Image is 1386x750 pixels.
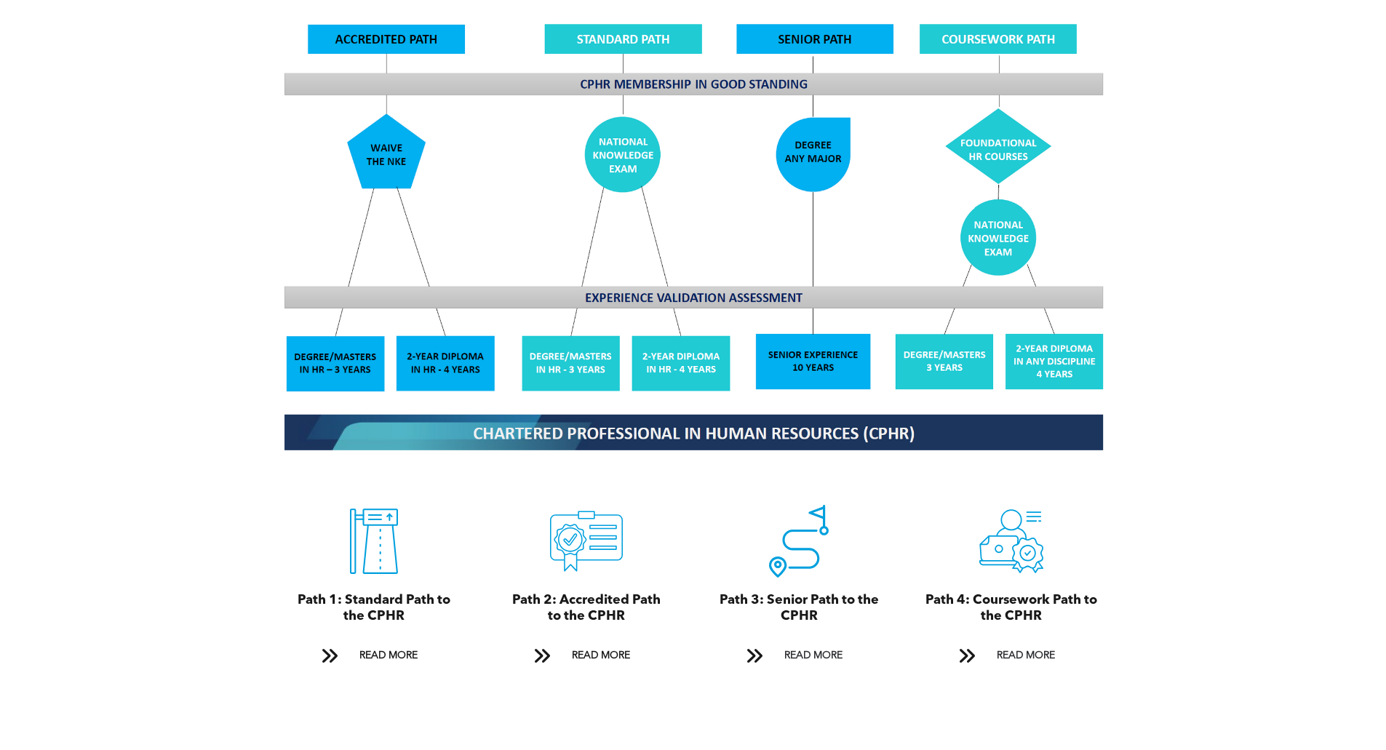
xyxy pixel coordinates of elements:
span: READ MORE [354,642,423,669]
a: READ MORE [524,642,649,669]
a: READ MORE [736,642,861,669]
span: Path 1: Standard Path to the CPHR [298,594,450,623]
a: READ MORE [949,642,1074,669]
span: READ MORE [992,642,1060,669]
span: READ MORE [567,642,635,669]
a: READ MORE [311,642,437,669]
span: Path 2: Accredited Path to the CPHR [512,594,661,623]
span: Path 3: Senior Path to the CPHR [720,594,879,623]
span: Path 4: Coursework Path to the CPHR [925,594,1097,623]
span: READ MORE [779,642,848,669]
